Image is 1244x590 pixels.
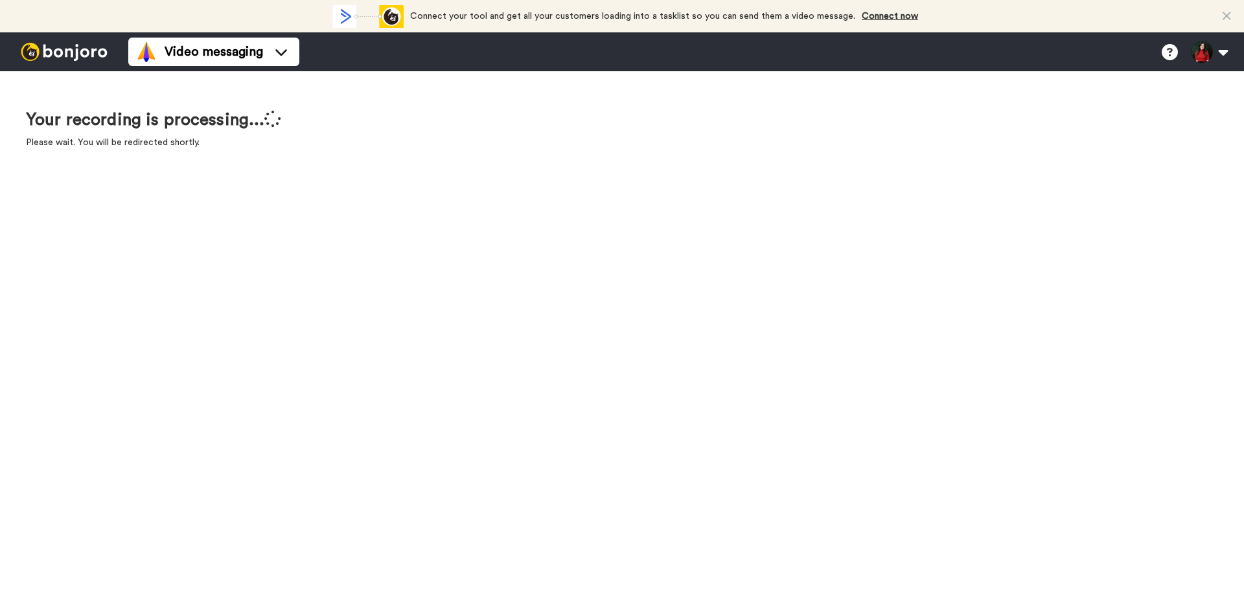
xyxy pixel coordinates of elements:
img: bj-logo-header-white.svg [16,43,113,61]
div: animation [332,5,404,28]
img: vm-color.svg [136,41,157,62]
p: Please wait. You will be redirected shortly. [26,136,281,149]
h1: Your recording is processing... [26,110,281,130]
a: Connect now [862,12,918,21]
span: Connect your tool and get all your customers loading into a tasklist so you can send them a video... [410,12,855,21]
span: Video messaging [165,43,263,61]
